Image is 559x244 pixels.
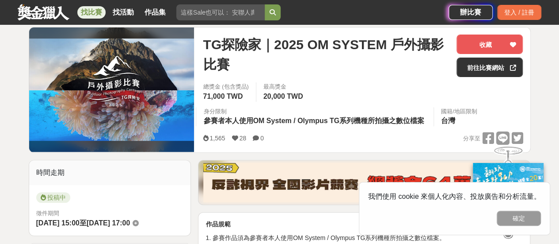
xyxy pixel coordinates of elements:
img: 760c60fc-bf85-49b1-bfa1-830764fee2cd.png [203,163,525,202]
a: 找活動 [109,6,137,19]
span: TG探險家｜2025 OM SYSTEM 戶外攝影比賽 [203,35,449,74]
div: 登入 / 註冊 [497,5,541,20]
span: 至 [80,219,87,227]
p: 1. 參賽作品須為參賽者本人使用OM System / Olympus TG系列機種所拍攝之數位檔案。 [205,233,523,243]
a: 前往比賽網站 [456,58,523,77]
span: 28 [240,135,247,142]
img: Cover Image [29,39,194,141]
span: 參賽者本人使用OM System / Olympus TG系列機種所拍攝之數位檔案 [203,117,424,124]
span: 0 [260,135,264,142]
div: 身分限制 [203,107,426,116]
span: 投稿中 [36,192,70,203]
span: 台灣 [441,117,455,124]
span: 分享至 [463,132,480,145]
button: 收藏 [456,35,523,54]
span: 71,000 TWD [203,93,243,100]
strong: 作品規範 [205,221,230,228]
span: [DATE] 17:00 [87,219,130,227]
div: 國籍/地區限制 [441,107,477,116]
input: 這樣Sale也可以： 安聯人壽創意銷售法募集 [176,4,265,20]
span: 20,000 TWD [263,93,303,100]
a: 辦比賽 [449,5,493,20]
button: 確定 [497,211,541,226]
div: 時間走期 [29,160,191,185]
a: 作品集 [141,6,169,19]
img: c171a689-fb2c-43c6-a33c-e56b1f4b2190.jpg [473,163,544,222]
span: 1,565 [209,135,225,142]
span: 總獎金 (包含獎品) [203,82,248,91]
span: [DATE] 15:00 [36,219,80,227]
span: 我們使用 cookie 來個人化內容、投放廣告和分析流量。 [368,193,541,200]
a: 找比賽 [77,6,106,19]
span: 最高獎金 [263,82,305,91]
span: 徵件期間 [36,210,59,217]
